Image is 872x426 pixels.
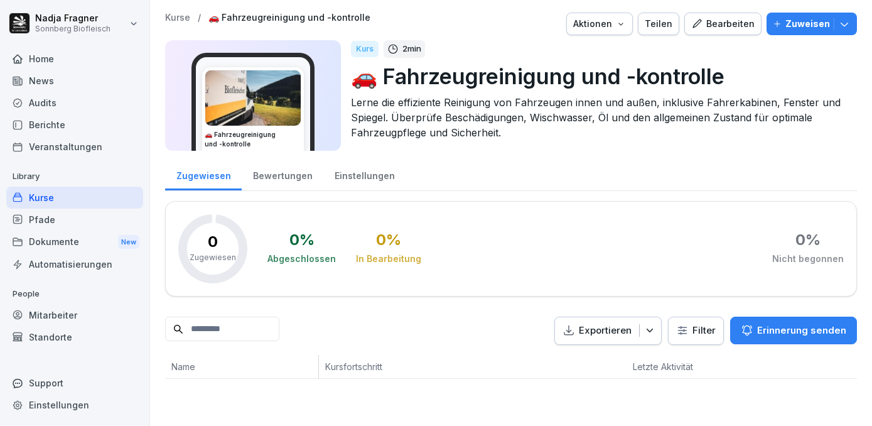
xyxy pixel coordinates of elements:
button: Bearbeiten [684,13,762,35]
p: 2 min [402,43,421,55]
p: 0 [208,234,218,249]
div: 0 % [795,232,821,248]
div: Support [6,372,143,394]
div: Bearbeiten [691,17,755,31]
p: 🚗 Fahrzeugreinigung und -kontrolle [351,60,847,92]
div: Abgeschlossen [267,253,336,265]
p: Erinnerung senden [757,324,846,337]
p: Letzte Aktivität [633,360,716,373]
button: Teilen [638,13,679,35]
a: Kurse [6,187,143,209]
a: Standorte [6,326,143,348]
h3: 🚗 Fahrzeugreinigung und -kontrolle [205,130,301,149]
div: Aktionen [573,17,626,31]
a: News [6,70,143,92]
p: Nadja Fragner [35,13,110,24]
p: Exportieren [579,324,632,338]
img: fh1uvn449maj2eaxxuiav0c6.png [205,70,301,126]
a: Einstellungen [6,394,143,416]
a: Veranstaltungen [6,136,143,158]
a: 🚗 Fahrzeugreinigung und -kontrolle [208,13,370,23]
p: Name [171,360,312,373]
p: Lerne die effiziente Reinigung von Fahrzeugen innen und außen, inklusive Fahrerkabinen, Fenster u... [351,95,847,140]
a: Kurse [165,13,190,23]
div: Teilen [645,17,672,31]
div: Nicht begonnen [772,253,844,265]
p: Library [6,167,143,187]
a: Zugewiesen [165,158,242,190]
button: Exportieren [554,317,662,345]
button: Erinnerung senden [730,317,857,344]
button: Zuweisen [767,13,857,35]
a: Home [6,48,143,70]
div: 0 % [376,232,401,248]
p: Zugewiesen [190,252,236,263]
a: Automatisierungen [6,253,143,275]
a: Einstellungen [323,158,406,190]
div: Filter [676,324,716,337]
button: Aktionen [566,13,633,35]
div: Kurs [351,41,379,57]
p: People [6,284,143,304]
a: Pfade [6,209,143,231]
div: Dokumente [6,231,143,254]
a: DokumenteNew [6,231,143,254]
p: Sonnberg Biofleisch [35,25,110,33]
div: 0 % [289,232,315,248]
div: New [118,235,139,249]
button: Filter [669,317,723,344]
a: Mitarbeiter [6,304,143,326]
div: In Bearbeitung [356,253,421,265]
a: Bewertungen [242,158,323,190]
a: Berichte [6,114,143,136]
p: Kursfortschritt [325,360,505,373]
p: Zuweisen [785,17,830,31]
a: Audits [6,92,143,114]
p: / [198,13,201,23]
